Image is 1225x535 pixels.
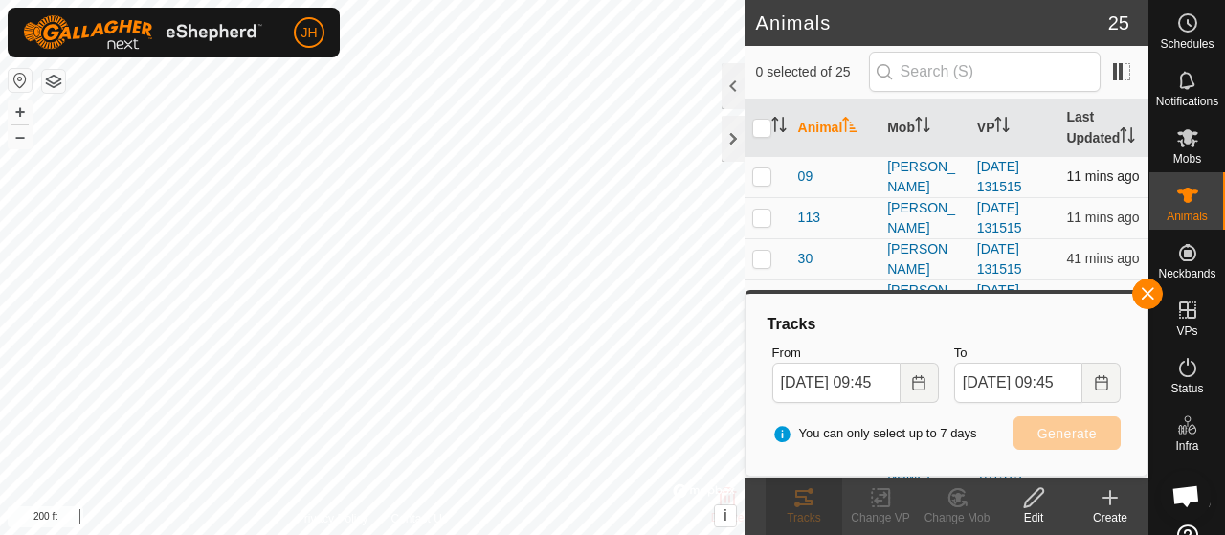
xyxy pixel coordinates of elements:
th: Mob [880,100,969,157]
div: [PERSON_NAME] [887,198,962,238]
span: Animals [1167,211,1208,222]
th: VP [969,100,1059,157]
span: i [723,507,726,524]
span: Status [1170,383,1203,394]
div: [PERSON_NAME] [887,280,962,321]
button: Reset Map [9,69,32,92]
div: Tracks [766,509,842,526]
p-sorticon: Activate to sort [1120,130,1135,145]
div: [PERSON_NAME] [887,239,962,279]
button: – [9,125,32,148]
span: 0 selected of 25 [756,62,869,82]
button: i [715,505,736,526]
p-sorticon: Activate to sort [842,120,857,135]
button: + [9,100,32,123]
span: Mobs [1173,153,1201,165]
p-sorticon: Activate to sort [994,120,1010,135]
div: [PERSON_NAME] [887,157,962,197]
button: Choose Date [1082,363,1121,403]
th: Last Updated [1058,100,1148,157]
span: Notifications [1156,96,1218,107]
div: Edit [995,509,1072,526]
span: You can only select up to 7 days [772,424,977,443]
a: [DATE] 131515 [977,241,1022,277]
button: Generate [1013,416,1121,450]
a: [DATE] 131515 [977,282,1022,318]
span: 09 [798,167,813,187]
button: Map Layers [42,70,65,93]
label: From [772,344,939,363]
span: 25 [1108,9,1129,37]
span: Heatmap [1164,498,1211,509]
span: 113 [798,208,820,228]
p-sorticon: Activate to sort [915,120,930,135]
a: Contact Us [390,510,447,527]
a: [DATE] 131515 [977,200,1022,235]
div: Create [1072,509,1148,526]
span: 9 Sept 2025, 9:33 am [1066,168,1139,184]
label: To [954,344,1121,363]
a: Privacy Policy [297,510,368,527]
a: [DATE] 131515 [977,159,1022,194]
span: 30 [798,249,813,269]
span: Schedules [1160,38,1214,50]
span: 9 Sept 2025, 9:03 am [1066,251,1139,266]
span: Infra [1175,440,1198,452]
h2: Animals [756,11,1108,34]
span: Generate [1037,426,1097,441]
p-sorticon: Activate to sort [771,120,787,135]
div: Change VP [842,509,919,526]
button: Choose Date [901,363,939,403]
input: Search (S) [869,52,1101,92]
span: VPs [1176,325,1197,337]
div: Change Mob [919,509,995,526]
img: Gallagher Logo [23,15,262,50]
div: Tracks [765,313,1128,336]
span: Neckbands [1158,268,1215,279]
span: 9 Sept 2025, 9:33 am [1066,210,1139,225]
th: Animal [791,100,880,157]
span: JH [301,23,317,43]
div: Open chat [1160,470,1212,522]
